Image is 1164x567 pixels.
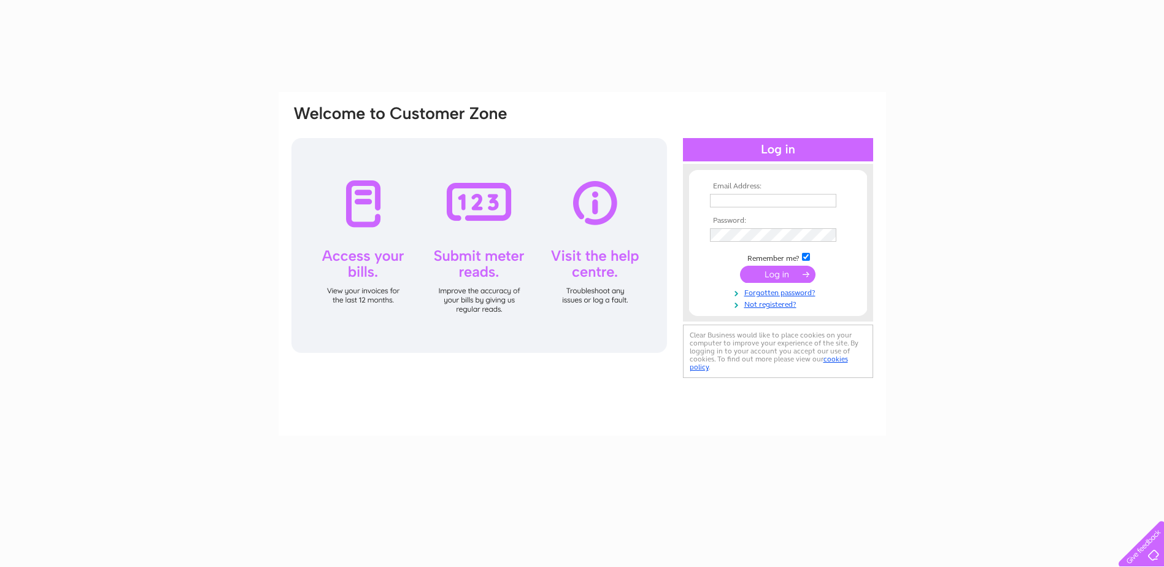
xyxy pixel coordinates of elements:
[707,217,849,225] th: Password:
[740,266,815,283] input: Submit
[690,355,848,371] a: cookies policy
[710,286,849,298] a: Forgotten password?
[710,298,849,309] a: Not registered?
[683,325,873,378] div: Clear Business would like to place cookies on your computer to improve your experience of the sit...
[707,251,849,263] td: Remember me?
[707,182,849,191] th: Email Address:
